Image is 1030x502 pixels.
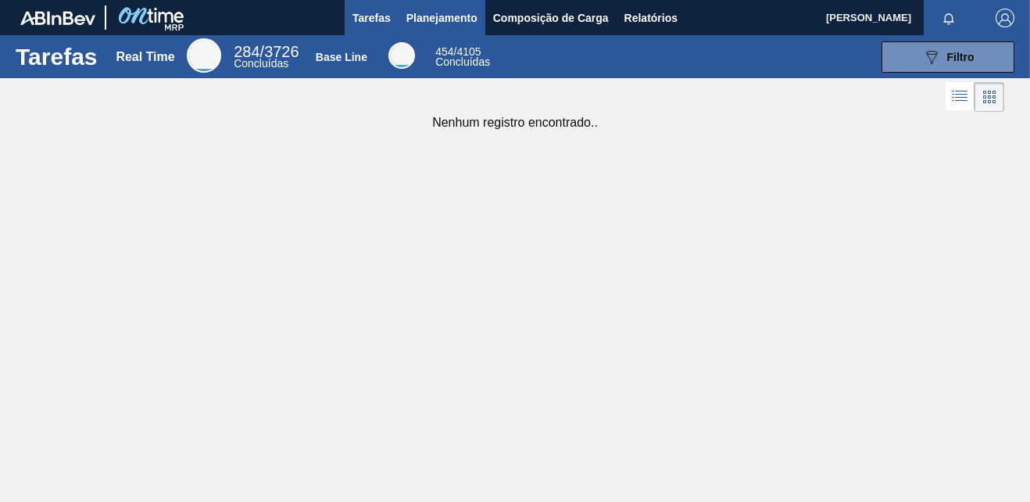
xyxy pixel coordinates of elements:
[388,42,415,69] div: Base Line
[624,9,678,27] span: Relatórios
[924,7,974,29] button: Notificações
[234,43,299,60] span: / 3726
[946,82,975,112] div: Visão em Lista
[116,50,174,64] div: Real Time
[234,45,299,69] div: Real Time
[234,43,259,60] span: 284
[493,9,609,27] span: Composição de Carga
[435,47,490,67] div: Base Line
[882,41,1014,73] button: Filtro
[352,9,391,27] span: Tarefas
[996,9,1014,27] img: Logout
[975,82,1004,112] div: Visão em Cards
[406,9,477,27] span: Planejamento
[20,11,95,25] img: TNhmsLtSVTkK8tSr43FrP2fwEKptu5GPRR3wAAAABJRU5ErkJggg==
[947,51,975,63] span: Filtro
[234,57,288,70] span: Concluídas
[435,45,481,58] span: / 4105
[187,38,221,73] div: Real Time
[435,56,490,68] span: Concluídas
[316,51,367,63] div: Base Line
[435,45,453,58] span: 454
[16,48,98,66] h1: Tarefas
